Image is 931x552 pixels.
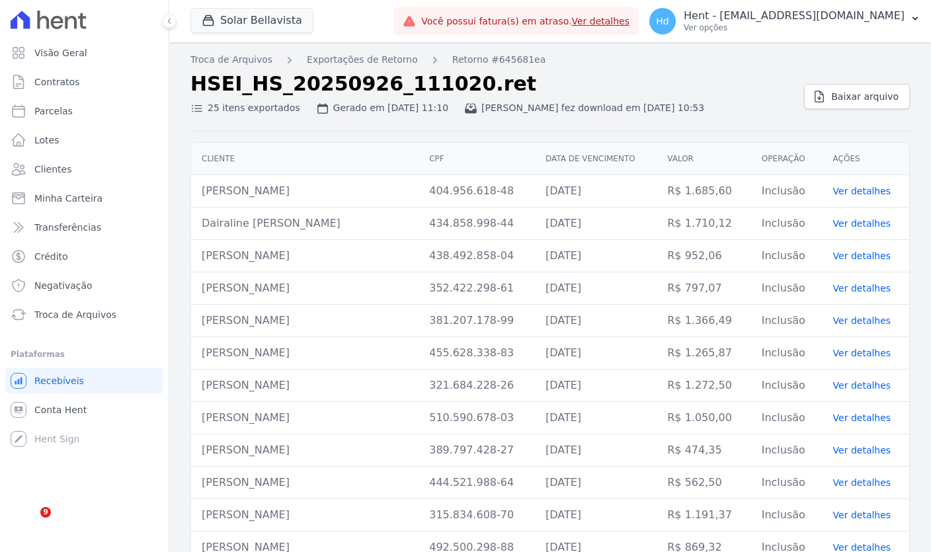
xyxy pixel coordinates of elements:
span: Troca de Arquivos [34,308,116,321]
td: [DATE] [535,467,657,499]
td: R$ 474,35 [657,434,750,467]
a: Ver detalhes [833,186,891,196]
span: Lotes [34,134,60,147]
td: R$ 797,07 [657,272,750,305]
td: 352.422.298-61 [419,272,535,305]
td: Inclusão [751,208,823,240]
td: Inclusão [751,370,823,402]
a: Ver detalhes [833,218,891,229]
td: Dairaline [PERSON_NAME] [191,208,419,240]
span: Negativação [34,279,93,292]
nav: Breadcrumb [190,53,910,67]
td: R$ 1.191,37 [657,499,750,532]
a: Troca de Arquivos [5,301,163,328]
span: Hd [656,17,668,26]
td: [DATE] [535,402,657,434]
td: [PERSON_NAME] [191,370,419,402]
td: Inclusão [751,402,823,434]
a: Ver detalhes [833,380,891,391]
span: Contratos [34,75,79,89]
span: 9 [40,507,51,518]
td: Inclusão [751,434,823,467]
a: Ver detalhes [833,510,891,520]
td: Inclusão [751,305,823,337]
td: 315.834.608-70 [419,499,535,532]
td: R$ 1.685,60 [657,175,750,208]
a: Retorno #645681ea [452,53,546,67]
td: R$ 1.265,87 [657,337,750,370]
th: Ações [823,143,909,175]
td: Inclusão [751,337,823,370]
span: Crédito [34,250,68,263]
td: 434.858.998-44 [419,208,535,240]
td: 389.797.428-27 [419,434,535,467]
span: Você possui fatura(s) em atraso. [421,15,629,28]
a: Contratos [5,69,163,95]
td: 455.628.338-83 [419,337,535,370]
a: Crédito [5,243,163,270]
div: 25 itens exportados [190,101,300,115]
td: Inclusão [751,175,823,208]
a: Visão Geral [5,40,163,66]
a: Ver detalhes [833,251,891,261]
iframe: Intercom live chat [13,507,45,539]
a: Ver detalhes [833,445,891,455]
td: [PERSON_NAME] [191,402,419,434]
a: Lotes [5,127,163,153]
p: Ver opções [684,22,905,33]
th: Data de vencimento [535,143,657,175]
a: Ver detalhes [833,477,891,488]
a: Transferências [5,214,163,241]
span: Conta Hent [34,403,87,416]
span: Recebíveis [34,374,84,387]
td: R$ 1.366,49 [657,305,750,337]
th: Operação [751,143,823,175]
td: [PERSON_NAME] [191,337,419,370]
span: Transferências [34,221,101,234]
td: [PERSON_NAME] [191,175,419,208]
td: R$ 1.050,00 [657,402,750,434]
a: Ver detalhes [833,283,891,294]
td: Inclusão [751,272,823,305]
a: Baixar arquivo [804,84,910,109]
td: Inclusão [751,499,823,532]
td: [PERSON_NAME] [191,499,419,532]
span: Visão Geral [34,46,87,59]
td: [PERSON_NAME] [191,272,419,305]
span: Parcelas [34,104,73,118]
p: Hent - [EMAIL_ADDRESS][DOMAIN_NAME] [684,9,905,22]
td: [DATE] [535,272,657,305]
a: Troca de Arquivos [190,53,272,67]
td: 381.207.178-99 [419,305,535,337]
td: Inclusão [751,467,823,499]
div: Plataformas [11,346,158,362]
td: [PERSON_NAME] [191,240,419,272]
td: [DATE] [535,337,657,370]
td: [DATE] [535,305,657,337]
button: Solar Bellavista [190,8,313,33]
td: [PERSON_NAME] [191,434,419,467]
th: CPF [419,143,535,175]
td: Inclusão [751,240,823,272]
h2: HSEI_HS_20250926_111020.ret [190,72,793,96]
a: Conta Hent [5,397,163,423]
div: [PERSON_NAME] fez download em [DATE] 10:53 [464,101,704,115]
th: Valor [657,143,750,175]
a: Ver detalhes [571,16,629,26]
a: Minha Carteira [5,185,163,212]
a: Ver detalhes [833,413,891,423]
td: 404.956.618-48 [419,175,535,208]
td: [PERSON_NAME] [191,305,419,337]
a: Recebíveis [5,368,163,394]
td: 510.590.678-03 [419,402,535,434]
div: Gerado em [DATE] 11:10 [316,101,449,115]
span: Minha Carteira [34,192,102,205]
button: Hd Hent - [EMAIL_ADDRESS][DOMAIN_NAME] Ver opções [639,3,931,40]
td: 321.684.228-26 [419,370,535,402]
td: 438.492.858-04 [419,240,535,272]
a: Parcelas [5,98,163,124]
td: [DATE] [535,499,657,532]
td: R$ 1.710,12 [657,208,750,240]
a: Ver detalhes [833,348,891,358]
a: Clientes [5,156,163,182]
